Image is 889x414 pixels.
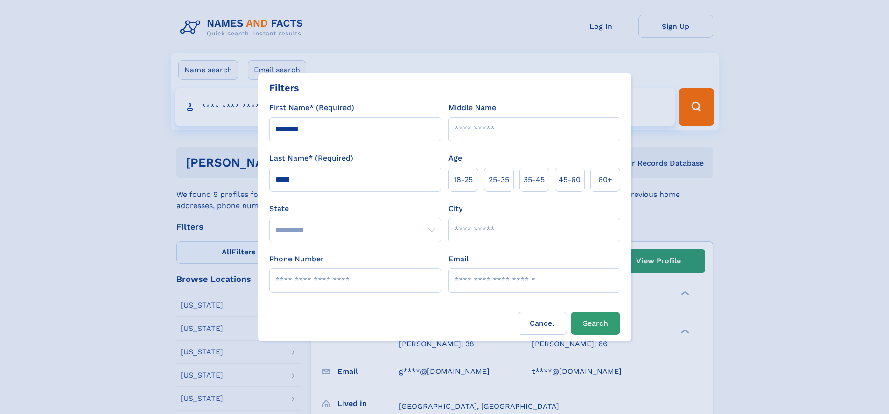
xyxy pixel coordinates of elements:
[448,203,462,214] label: City
[489,174,509,185] span: 25‑35
[571,312,620,335] button: Search
[269,81,299,95] div: Filters
[269,153,353,164] label: Last Name* (Required)
[269,203,441,214] label: State
[454,174,473,185] span: 18‑25
[448,102,496,113] label: Middle Name
[518,312,567,335] label: Cancel
[448,153,462,164] label: Age
[448,253,469,265] label: Email
[269,102,354,113] label: First Name* (Required)
[524,174,545,185] span: 35‑45
[598,174,612,185] span: 60+
[269,253,324,265] label: Phone Number
[559,174,581,185] span: 45‑60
